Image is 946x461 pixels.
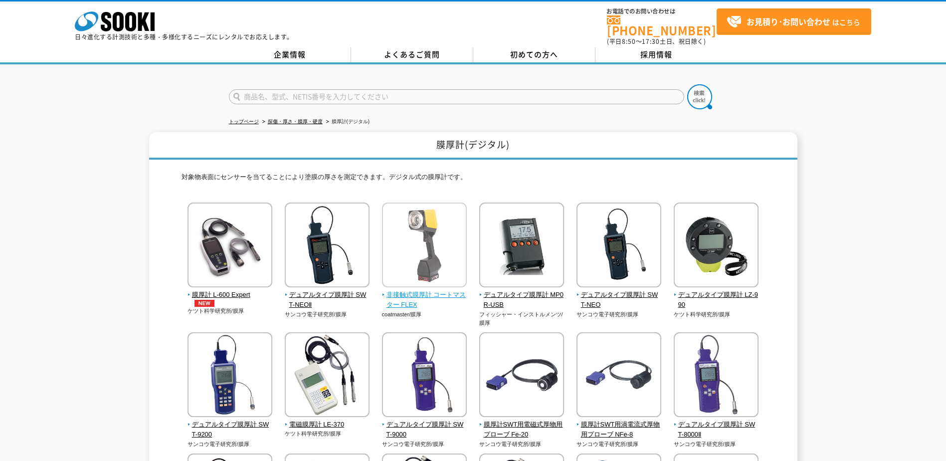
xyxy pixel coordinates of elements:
[382,203,467,290] img: 非接触式膜厚計 コートマスター FLEX
[479,332,564,420] img: 膜厚計SWT用電磁式厚物用プローブ Fe-20
[188,420,273,441] span: デュアルタイプ膜厚計 SWT-9200
[382,410,467,440] a: デュアルタイプ膜厚計 SWT-9000
[687,84,712,109] img: btn_search.png
[674,440,759,449] p: サンコウ電子研究所/膜厚
[674,290,759,311] span: デュアルタイプ膜厚計 LZ-990
[576,420,662,441] span: 膜厚計SWT用渦電流式厚物用プローブ NFe-8
[479,310,565,327] p: フィッシャー・インストルメンツ/膜厚
[479,290,565,311] span: デュアルタイプ膜厚計 MP0R-USB
[727,14,860,29] span: はこちら
[576,280,662,310] a: デュアルタイプ膜厚計 SWT-NEO
[479,420,565,441] span: 膜厚計SWT用電磁式厚物用プローブ Fe-20
[382,420,467,441] span: デュアルタイプ膜厚計 SWT-9000
[192,300,217,307] img: NEW
[576,440,662,449] p: サンコウ電子研究所/膜厚
[285,410,370,430] a: 電磁膜厚計 LE-370
[268,119,323,124] a: 探傷・厚さ・膜厚・硬度
[674,410,759,440] a: デュアルタイプ膜厚計 SWT-8000Ⅱ
[324,117,370,127] li: 膜厚計(デジタル)
[674,420,759,441] span: デュアルタイプ膜厚計 SWT-8000Ⅱ
[510,49,558,60] span: 初めての方へ
[188,410,273,440] a: デュアルタイプ膜厚計 SWT-9200
[188,280,273,307] a: 膜厚計 L-600 ExpertNEW
[285,310,370,319] p: サンコウ電子研究所/膜厚
[285,280,370,310] a: デュアルタイプ膜厚計 SWT-NEOⅡ
[382,440,467,449] p: サンコウ電子研究所/膜厚
[576,203,661,290] img: デュアルタイプ膜厚計 SWT-NEO
[188,332,272,420] img: デュアルタイプ膜厚計 SWT-9200
[382,332,467,420] img: デュアルタイプ膜厚計 SWT-9000
[285,430,370,438] p: ケツト科学研究所/膜厚
[607,8,717,14] span: お電話でのお問い合わせは
[285,203,370,290] img: デュアルタイプ膜厚計 SWT-NEOⅡ
[674,332,758,420] img: デュアルタイプ膜厚計 SWT-8000Ⅱ
[75,34,293,40] p: 日々進化する計測技術と多種・多様化するニーズにレンタルでお応えします。
[607,37,706,46] span: (平日 ～ 土日、祝日除く)
[674,310,759,319] p: ケツト科学研究所/膜厚
[229,89,684,104] input: 商品名、型式、NETIS番号を入力してください
[182,172,765,188] p: 対象物表面にセンサーを当てることにより塗膜の厚さを測定できます。デジタル式の膜厚計です。
[622,37,636,46] span: 8:50
[382,310,467,319] p: coatmaster/膜厚
[607,15,717,36] a: [PHONE_NUMBER]
[188,203,272,290] img: 膜厚計 L-600 Expert
[351,47,473,62] a: よくあるご質問
[595,47,718,62] a: 採用情報
[479,410,565,440] a: 膜厚計SWT用電磁式厚物用プローブ Fe-20
[576,332,661,420] img: 膜厚計SWT用渦電流式厚物用プローブ NFe-8
[479,203,564,290] img: デュアルタイプ膜厚計 MP0R-USB
[229,119,259,124] a: トップページ
[642,37,660,46] span: 17:30
[479,440,565,449] p: サンコウ電子研究所/膜厚
[479,280,565,310] a: デュアルタイプ膜厚計 MP0R-USB
[285,332,370,420] img: 電磁膜厚計 LE-370
[188,440,273,449] p: サンコウ電子研究所/膜厚
[149,132,797,160] h1: 膜厚計(デジタル)
[576,410,662,440] a: 膜厚計SWT用渦電流式厚物用プローブ NFe-8
[382,290,467,311] span: 非接触式膜厚計 コートマスター FLEX
[382,280,467,310] a: 非接触式膜厚計 コートマスター FLEX
[229,47,351,62] a: 企業情報
[576,290,662,311] span: デュアルタイプ膜厚計 SWT-NEO
[674,280,759,310] a: デュアルタイプ膜厚計 LZ-990
[717,8,871,35] a: お見積り･お問い合わせはこちら
[674,203,758,290] img: デュアルタイプ膜厚計 LZ-990
[473,47,595,62] a: 初めての方へ
[188,307,273,315] p: ケツト科学研究所/膜厚
[285,290,370,311] span: デュアルタイプ膜厚計 SWT-NEOⅡ
[576,310,662,319] p: サンコウ電子研究所/膜厚
[747,15,830,27] strong: お見積り･お問い合わせ
[188,290,273,307] span: 膜厚計 L-600 Expert
[285,420,370,430] span: 電磁膜厚計 LE-370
